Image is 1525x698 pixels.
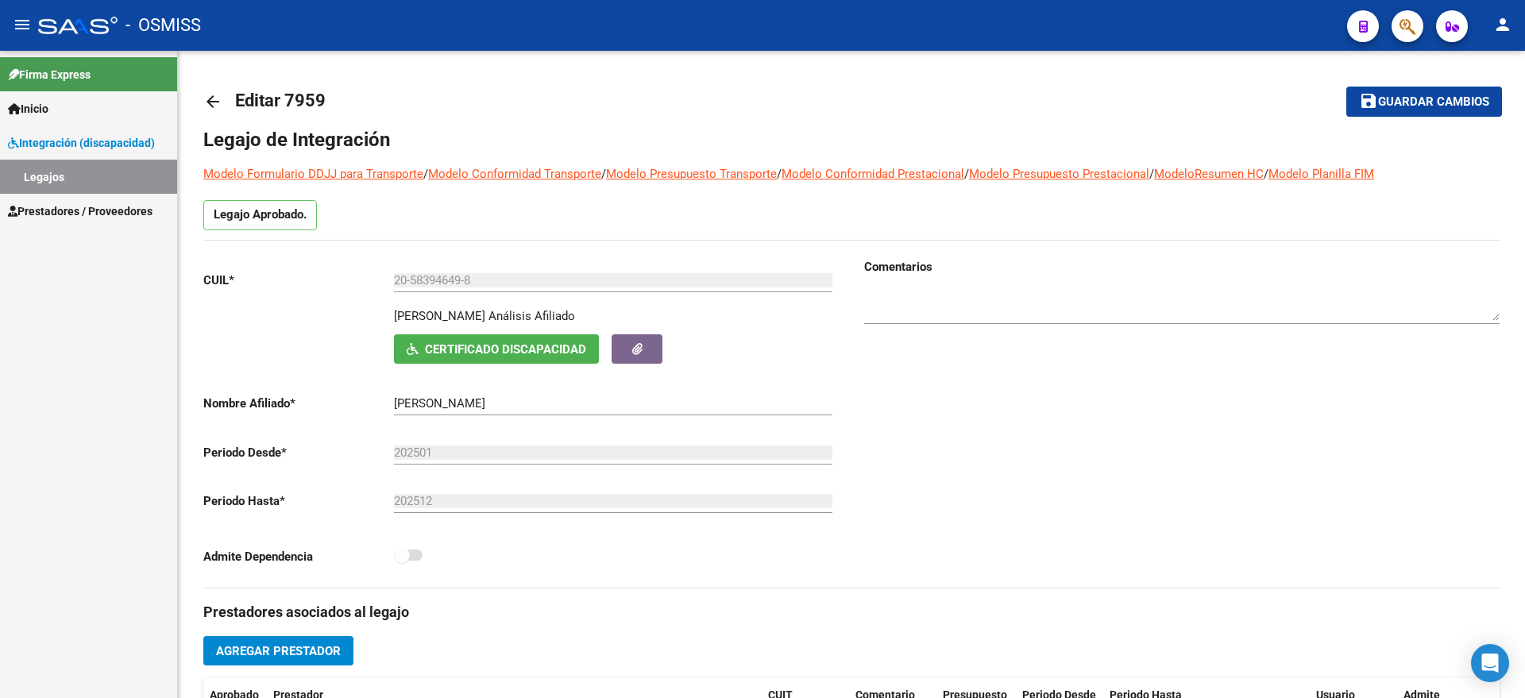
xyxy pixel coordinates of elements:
h1: Legajo de Integración [203,127,1500,152]
p: Nombre Afiliado [203,395,394,412]
span: Agregar Prestador [216,644,341,658]
p: [PERSON_NAME] [394,307,485,325]
span: Firma Express [8,66,91,83]
button: Certificado Discapacidad [394,334,599,364]
h3: Prestadores asociados al legajo [203,601,1500,623]
button: Guardar cambios [1346,87,1502,116]
div: Open Intercom Messenger [1471,644,1509,682]
mat-icon: save [1359,91,1378,110]
p: Periodo Hasta [203,492,394,510]
span: Integración (discapacidad) [8,134,155,152]
a: ModeloResumen HC [1154,167,1264,181]
a: Modelo Presupuesto Prestacional [969,167,1149,181]
a: Modelo Presupuesto Transporte [606,167,777,181]
p: Legajo Aprobado. [203,200,317,230]
a: Modelo Conformidad Prestacional [782,167,964,181]
mat-icon: person [1493,15,1512,34]
span: Guardar cambios [1378,95,1489,110]
a: Modelo Conformidad Transporte [428,167,601,181]
span: Inicio [8,100,48,118]
button: Agregar Prestador [203,636,353,665]
div: Análisis Afiliado [488,307,575,325]
h3: Comentarios [864,258,1500,276]
a: Modelo Formulario DDJJ para Transporte [203,167,423,181]
mat-icon: menu [13,15,32,34]
mat-icon: arrow_back [203,92,222,111]
p: CUIL [203,272,394,289]
span: Certificado Discapacidad [425,342,586,357]
span: Editar 7959 [235,91,326,110]
a: Modelo Planilla FIM [1268,167,1374,181]
p: Admite Dependencia [203,548,394,565]
span: Prestadores / Proveedores [8,202,152,220]
p: Periodo Desde [203,444,394,461]
span: - OSMISS [125,8,201,43]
